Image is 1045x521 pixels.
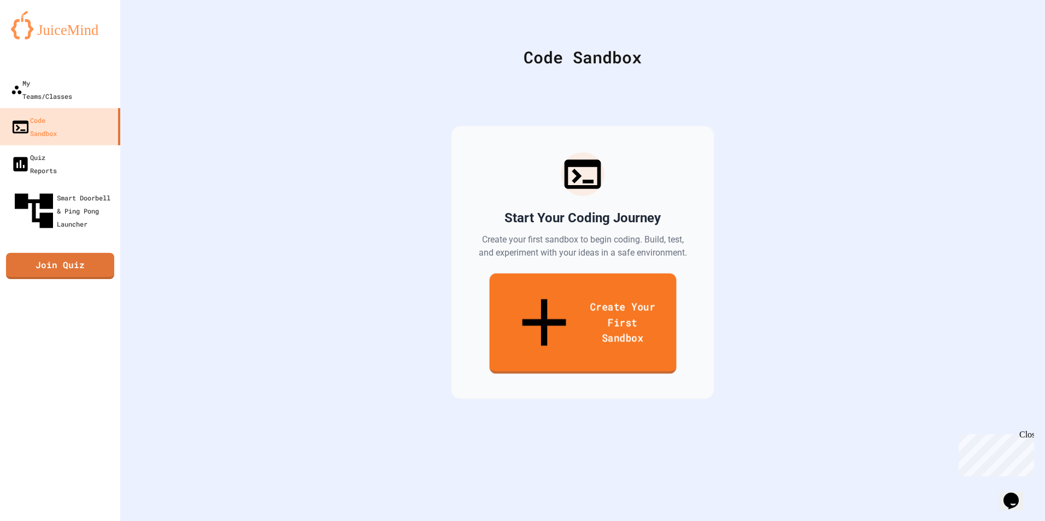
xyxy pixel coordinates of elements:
div: Quiz Reports [11,151,57,177]
img: logo-orange.svg [11,11,109,39]
div: My Teams/Classes [11,76,72,103]
div: Code Sandbox [148,45,1018,69]
a: Join Quiz [6,253,114,279]
iframe: chat widget [999,477,1034,510]
h2: Start Your Coding Journey [504,209,661,227]
div: Code Sandbox [11,114,57,140]
a: Create Your First Sandbox [489,274,676,374]
iframe: chat widget [954,430,1034,476]
p: Create your first sandbox to begin coding. Build, test, and experiment with your ideas in a safe ... [478,233,688,259]
div: Smart Doorbell & Ping Pong Launcher [11,188,116,234]
div: Chat with us now!Close [4,4,75,69]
